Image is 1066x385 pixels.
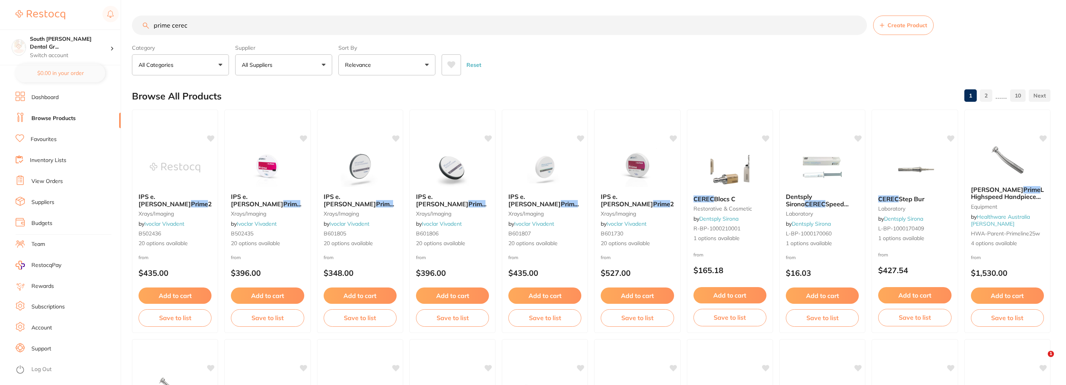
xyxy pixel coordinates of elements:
p: Relevance [345,61,374,69]
span: by [508,220,554,227]
img: CEREC Blocs C [705,150,755,189]
small: restorative & cosmetic [693,206,766,212]
button: Save to list [786,309,859,326]
button: Add to cart [508,287,581,304]
span: Create Product [887,22,927,28]
b: Dentsply Sirona CEREC Speed Paste [786,193,859,207]
img: Mk-dent Prime Line Highspeed Handpiece Power Head (25W) With F/O Light [982,141,1033,180]
span: 25mm [670,200,689,208]
span: from [508,254,518,260]
span: HWA-parent-primeline25w [971,230,1040,237]
span: IPS e.[PERSON_NAME] [324,193,376,207]
small: laboratory [786,211,859,217]
p: $165.18 [693,266,766,275]
span: Line Highspeed Handpiece Power Head (25W) With F/O Light [971,186,1053,215]
a: Support [31,345,51,353]
p: $396.00 [231,268,304,277]
small: Equipment [971,204,1044,210]
span: Speed Paste [786,200,849,215]
label: Supplier [235,44,332,51]
em: CEREC [693,195,714,203]
img: RestocqPay [16,261,25,270]
b: IPS e.max ZirCAD Prime Esthetic 16mm [416,193,489,207]
span: by [416,220,462,227]
b: CEREC Step Bur [878,195,951,202]
a: Rewards [31,282,54,290]
img: IPS e.max ZirCAD Prime 98.5mm-16mm [242,148,293,187]
img: IPS e.max ZirCAD Prime 20mm [150,148,200,187]
button: All Suppliers [235,54,332,75]
span: from [878,252,888,258]
span: B601730 [601,230,623,237]
p: $16.03 [786,268,859,277]
button: Add to cart [231,287,304,304]
b: Mk-dent Prime Line Highspeed Handpiece Power Head (25W) With F/O Light [971,186,1044,200]
span: by [786,220,831,227]
em: CEREC [805,200,825,208]
img: IPS e.max ZirCAD Prime Esthetic 14mm [335,148,385,187]
button: All Categories [132,54,229,75]
small: xrays/imaging [324,211,397,217]
p: ...... [995,91,1007,100]
button: Save to list [139,309,211,326]
p: $427.54 [878,266,951,275]
a: Ivoclar Vivadent [422,220,462,227]
input: Search Products [132,16,867,35]
a: Ivoclar Vivadent [329,220,369,227]
p: $1,530.00 [971,268,1044,277]
em: Prime [191,200,208,208]
button: Save to list [231,309,304,326]
a: Dentsply Sirona [884,215,923,222]
a: RestocqPay [16,261,61,270]
span: 20mm [208,200,227,208]
a: Browse Products [31,115,76,122]
span: from [693,252,704,258]
a: Account [31,324,52,332]
p: $435.00 [508,268,581,277]
button: Save to list [508,309,581,326]
img: IPS e.max ZirCAD Prime Esthetic 20mm [520,148,570,187]
span: 20 options available [416,240,489,247]
p: All Categories [139,61,177,69]
span: B601805 [324,230,346,237]
a: Log Out [31,366,52,373]
a: Healthware Australia [PERSON_NAME] [971,213,1030,227]
button: Add to cart [324,287,397,304]
iframe: Intercom live chat [1032,351,1050,369]
span: by [878,215,923,222]
button: Add to cart [139,287,211,304]
small: xrays/imaging [139,211,211,217]
a: Budgets [31,220,52,227]
label: Sort By [338,44,435,51]
span: by [324,220,369,227]
span: by [231,220,277,227]
label: Category [132,44,229,51]
small: xrays/imaging [231,211,304,217]
button: Add to cart [786,287,859,304]
span: 20 options available [601,240,674,247]
em: Prime [468,200,485,208]
span: 98.5mm-16mm [231,200,327,215]
p: $396.00 [416,268,489,277]
b: IPS e.max ZirCAD Prime 25mm [601,193,674,207]
p: $527.00 [601,268,674,277]
span: 20 options available [508,240,581,247]
span: from [971,254,981,260]
span: by [601,220,647,227]
img: South Burnett Dental Group [12,40,26,53]
button: Save to list [971,309,1044,326]
span: from [139,254,149,260]
button: Save to list [693,309,766,326]
button: Reset [464,54,484,75]
button: Add to cart [971,287,1044,304]
span: from [786,254,796,260]
span: IPS e.[PERSON_NAME] [416,193,468,207]
small: laboratory [878,206,951,212]
span: 4 options available [971,240,1044,247]
button: Log Out [16,364,118,376]
em: CEREC [878,195,899,203]
span: Esthetic 20mm [508,200,601,215]
a: Dentsply Sirona [792,220,831,227]
span: Esthetic 16mm [416,200,509,215]
button: Add to cart [601,287,674,304]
